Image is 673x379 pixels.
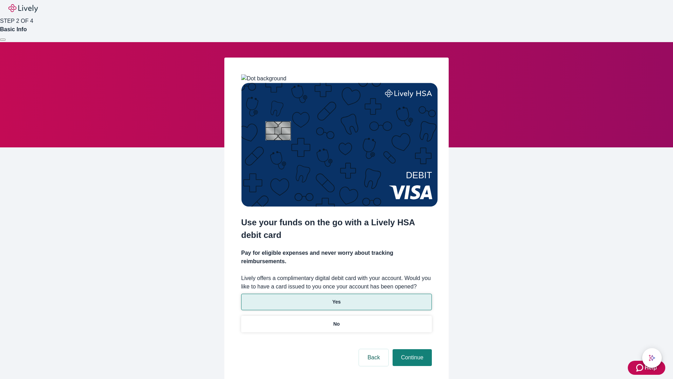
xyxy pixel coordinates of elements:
[241,74,286,83] img: Dot background
[241,83,438,207] img: Debit card
[648,354,655,361] svg: Lively AI Assistant
[332,298,341,306] p: Yes
[241,216,432,241] h2: Use your funds on the go with a Lively HSA debit card
[642,348,662,368] button: chat
[333,320,340,328] p: No
[241,294,432,310] button: Yes
[645,364,657,372] span: Help
[241,274,432,291] label: Lively offers a complimentary digital debit card with your account. Would you like to have a card...
[628,361,665,375] button: Zendesk support iconHelp
[241,249,432,266] h4: Pay for eligible expenses and never worry about tracking reimbursements.
[393,349,432,366] button: Continue
[359,349,388,366] button: Back
[8,4,38,13] img: Lively
[241,316,432,332] button: No
[636,364,645,372] svg: Zendesk support icon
